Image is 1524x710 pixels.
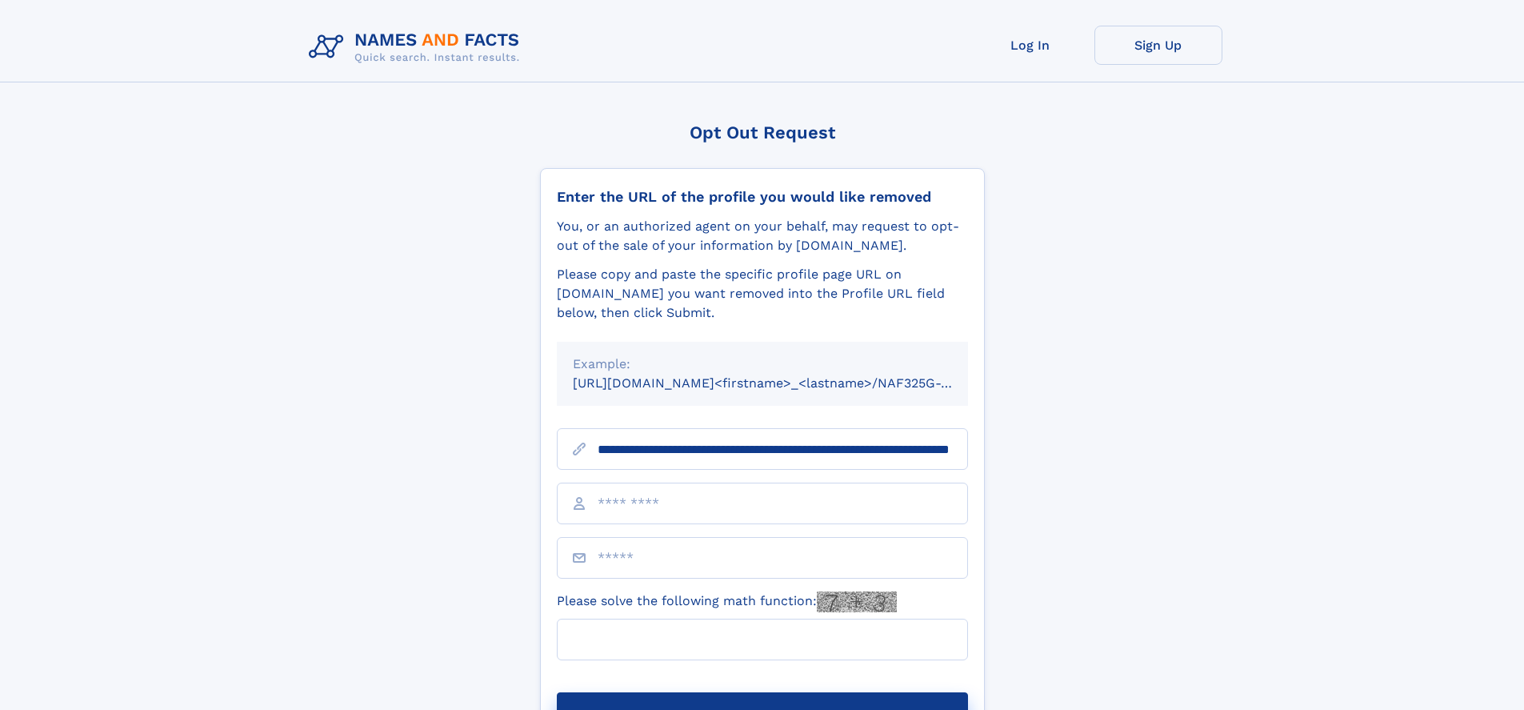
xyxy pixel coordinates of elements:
[1094,26,1222,65] a: Sign Up
[302,26,533,69] img: Logo Names and Facts
[573,375,998,391] small: [URL][DOMAIN_NAME]<firstname>_<lastname>/NAF325G-xxxxxxxx
[557,592,897,612] label: Please solve the following math function:
[557,217,968,255] div: You, or an authorized agent on your behalf, may request to opt-out of the sale of your informatio...
[573,355,952,374] div: Example:
[540,122,985,142] div: Opt Out Request
[557,188,968,206] div: Enter the URL of the profile you would like removed
[966,26,1094,65] a: Log In
[557,265,968,323] div: Please copy and paste the specific profile page URL on [DOMAIN_NAME] you want removed into the Pr...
